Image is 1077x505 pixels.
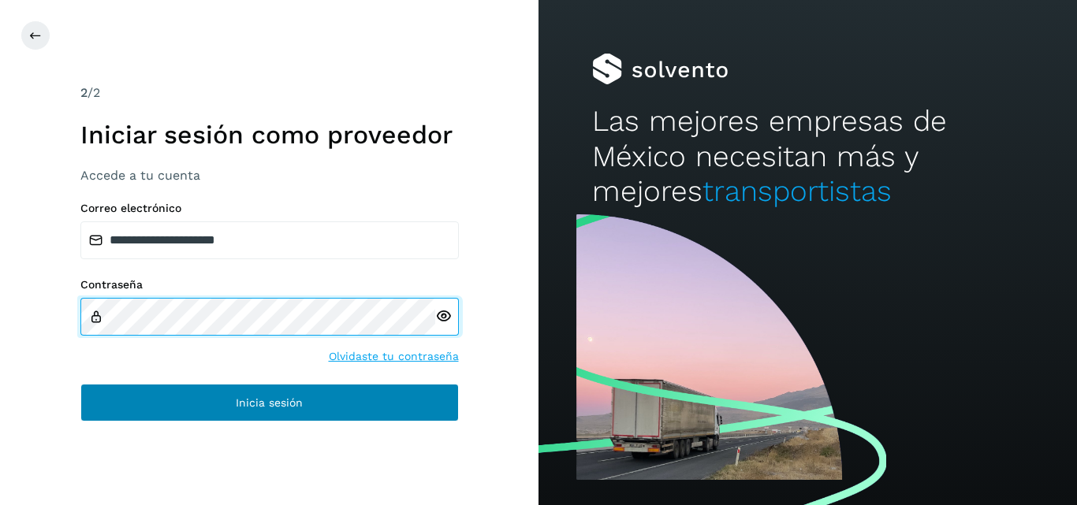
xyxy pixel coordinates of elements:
button: Inicia sesión [80,384,459,421]
label: Contraseña [80,278,459,291]
h1: Iniciar sesión como proveedor [80,120,459,150]
h2: Las mejores empresas de México necesitan más y mejores [592,104,1023,209]
span: transportistas [702,174,892,208]
span: 2 [80,85,88,100]
div: /2 [80,84,459,102]
span: Inicia sesión [236,397,303,408]
label: Correo electrónico [80,202,459,215]
a: Olvidaste tu contraseña [329,348,459,365]
h3: Accede a tu cuenta [80,168,459,183]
